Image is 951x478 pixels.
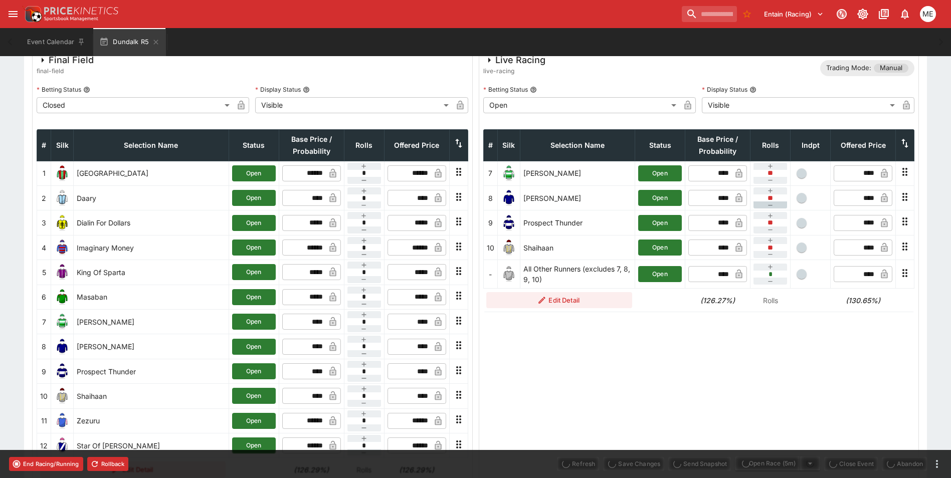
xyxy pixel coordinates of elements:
p: Betting Status [483,85,528,94]
button: Display Status [303,86,310,93]
td: Shaihaan [74,384,229,408]
th: # [37,129,51,161]
img: runner 9 [501,215,517,231]
button: Open [232,215,276,231]
img: runner 5 [54,264,70,280]
button: Open [232,289,276,305]
span: Mark an event as closed and abandoned. [882,458,927,468]
td: Imaginary Money [74,235,229,260]
img: runner 3 [54,215,70,231]
td: 4 [37,235,51,260]
td: - [483,260,497,289]
button: Connected to PK [833,5,851,23]
button: Display Status [749,86,756,93]
td: [PERSON_NAME] [520,186,635,210]
p: Display Status [255,85,301,94]
button: Notifications [896,5,914,23]
button: Open [232,240,276,256]
img: runner 9 [54,363,70,379]
td: 3 [37,210,51,235]
div: Closed [37,97,233,113]
span: Manual [874,63,908,73]
p: Display Status [702,85,747,94]
td: Prospect Thunder [74,359,229,383]
td: 8 [483,186,497,210]
div: Matt Easter [920,6,936,22]
button: open drawer [4,5,22,23]
td: [PERSON_NAME] [74,334,229,359]
img: runner 2 [54,190,70,206]
p: Betting Status [37,85,81,94]
td: 10 [483,235,497,260]
img: runner 10 [501,240,517,256]
img: runner 1 [54,165,70,181]
p: Rolls [753,295,788,306]
button: End Racing/Running [9,457,83,471]
td: 1 [37,161,51,185]
img: runner 8 [501,190,517,206]
td: Masaban [74,285,229,309]
th: Base Price / Probability [685,129,750,161]
input: search [682,6,737,22]
td: 10 [37,384,51,408]
td: [PERSON_NAME] [520,161,635,185]
img: runner 10 [54,388,70,404]
div: Visible [255,97,452,113]
button: Open [638,215,682,231]
h6: (126.27%) [688,295,747,306]
button: Open [638,190,682,206]
td: 9 [483,210,497,235]
th: Base Price / Probability [279,129,344,161]
td: 11 [37,408,51,433]
button: Edit Detail [486,292,632,308]
th: Selection Name [520,129,635,161]
button: Open [232,264,276,280]
img: PriceKinetics Logo [22,4,42,24]
button: Betting Status [83,86,90,93]
td: 5 [37,260,51,285]
button: Open [232,363,276,379]
td: Star Of [PERSON_NAME] [74,433,229,457]
div: Visible [702,97,898,113]
button: Rollback [87,457,128,471]
button: Documentation [875,5,893,23]
th: Selection Name [74,129,229,161]
button: Matt Easter [917,3,939,25]
td: 7 [483,161,497,185]
span: final-field [37,66,94,76]
button: Open [232,339,276,355]
th: Status [229,129,279,161]
td: All Other Runners (excludes 7, 8, 9, 10) [520,260,635,289]
button: Open [232,413,276,429]
td: Dialin For Dollars [74,210,229,235]
div: Open [483,97,680,113]
td: 8 [37,334,51,359]
th: Rolls [344,129,384,161]
th: Silk [51,129,74,161]
th: Offered Price [384,129,449,161]
td: Prospect Thunder [520,210,635,235]
td: [GEOGRAPHIC_DATA] [74,161,229,185]
button: Open [232,165,276,181]
td: 7 [37,310,51,334]
td: [PERSON_NAME] [74,310,229,334]
td: 6 [37,285,51,309]
img: runner 6 [54,289,70,305]
td: 12 [37,433,51,457]
span: live-racing [483,66,545,76]
div: Live Racing [483,54,545,66]
img: runner 8 [54,339,70,355]
button: Open [638,266,682,282]
th: Rolls [750,129,791,161]
td: 2 [37,186,51,210]
p: Trading Mode: [826,63,871,73]
button: Betting Status [530,86,537,93]
img: runner 12 [54,437,70,453]
button: Open [232,437,276,453]
img: runner 4 [54,240,70,256]
td: King Of Sparta [74,260,229,285]
button: Select Tenant [758,6,830,22]
button: Open [232,388,276,404]
img: PriceKinetics [44,7,118,15]
button: Dundalk R5 [93,28,166,56]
